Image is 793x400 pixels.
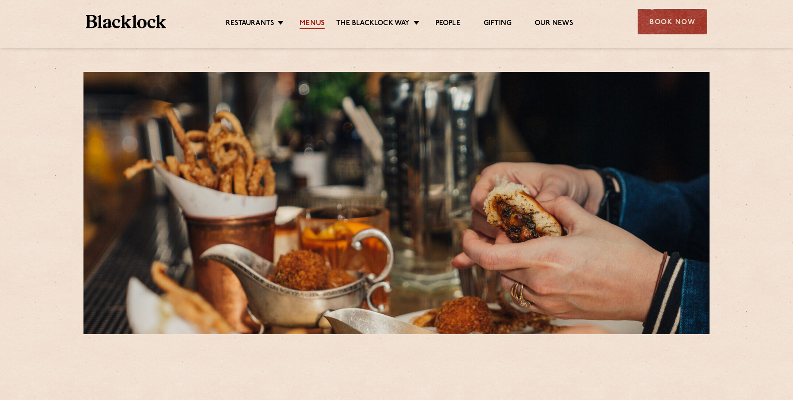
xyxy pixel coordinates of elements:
a: Restaurants [226,19,274,29]
div: Book Now [638,9,707,34]
a: Gifting [484,19,512,29]
img: BL_Textured_Logo-footer-cropped.svg [86,15,166,28]
a: People [435,19,460,29]
a: Our News [535,19,573,29]
a: The Blacklock Way [336,19,409,29]
a: Menus [300,19,325,29]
